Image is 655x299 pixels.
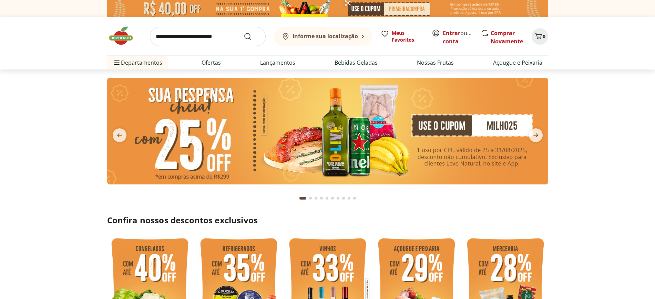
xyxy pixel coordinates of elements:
[274,27,372,46] button: Informe sua localização
[335,58,378,67] a: Bebidas Geladas
[113,54,162,71] span: Departamentos
[346,190,352,206] button: Go to page 9 from fs-carousel
[308,190,313,206] button: Go to page 2 from fs-carousel
[443,29,481,45] a: Criar conta
[341,190,346,206] button: Go to page 8 from fs-carousel
[293,32,358,40] b: Informe sua localização
[113,54,121,71] button: Menu
[381,30,423,43] a: Meus Favoritos
[493,58,542,67] a: Açougue e Peixaria
[443,29,473,45] span: ou
[417,58,454,67] a: Nossas Frutas
[523,128,548,142] button: next
[107,128,132,142] button: previous
[319,190,324,206] button: Go to page 4 from fs-carousel
[335,190,341,206] button: Go to page 7 from fs-carousel
[543,33,545,40] span: 0
[107,215,548,226] h2: Confira nossos descontos exclusivos
[324,190,330,206] button: Go to page 5 from fs-carousel
[352,190,357,206] button: Go to page 10 from fs-carousel
[491,29,523,45] a: Comprar Novamente
[107,25,142,46] img: Hortifruti
[330,190,335,206] button: Go to page 6 from fs-carousel
[244,32,260,41] button: Submit Search
[107,78,548,184] img: cupom
[443,29,460,37] a: Entrar
[298,190,308,206] button: Current page from fs-carousel
[532,28,548,45] button: Carrinho
[260,58,295,67] a: Lançamentos
[202,58,221,67] a: Ofertas
[392,30,423,43] span: Meus Favoritos
[150,27,266,46] input: search
[313,190,319,206] button: Go to page 3 from fs-carousel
